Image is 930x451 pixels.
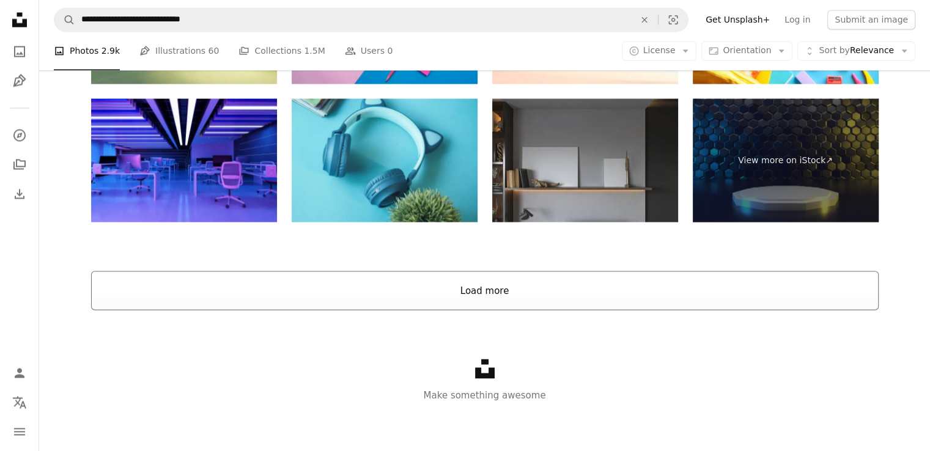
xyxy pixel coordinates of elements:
button: Load more [91,271,879,310]
button: Language [7,390,32,414]
span: Sort by [819,46,849,56]
span: 0 [387,45,393,58]
a: Photos [7,39,32,64]
img: Minimalist Home Office Wall Decor Mockup [492,98,678,222]
a: Illustrations 60 [139,32,219,71]
button: Menu [7,419,32,444]
button: Search Unsplash [54,8,75,31]
a: Get Unsplash+ [698,10,777,29]
span: License [643,46,676,56]
img: Stylish cat-ear headphones on a blue background with a plant [292,98,478,222]
a: Illustrations [7,68,32,93]
span: 60 [209,45,220,58]
img: Empty Open Plan Office At Night With Neon Lights [91,98,277,222]
p: Make something awesome [39,387,930,402]
a: Users 0 [345,32,393,71]
a: Log in / Sign up [7,361,32,385]
button: License [622,42,697,61]
button: Submit an image [827,10,915,29]
button: Visual search [659,8,688,31]
a: Download History [7,182,32,206]
span: 1.5M [304,45,325,58]
a: Explore [7,123,32,147]
button: Sort byRelevance [797,42,915,61]
a: Log in [777,10,817,29]
form: Find visuals sitewide [54,7,688,32]
span: Relevance [819,45,894,57]
button: Orientation [701,42,792,61]
a: Home — Unsplash [7,7,32,34]
a: Collections 1.5M [238,32,325,71]
a: View more on iStock↗ [693,98,879,222]
span: Orientation [723,46,771,56]
button: Clear [631,8,658,31]
a: Collections [7,152,32,177]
